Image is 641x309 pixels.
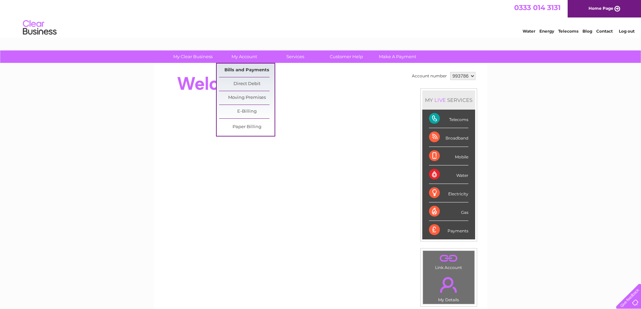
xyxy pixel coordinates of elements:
[165,50,221,63] a: My Clear Business
[216,50,272,63] a: My Account
[423,271,475,304] td: My Details
[422,90,475,110] div: MY SERVICES
[219,64,275,77] a: Bills and Payments
[514,3,561,12] a: 0333 014 3131
[219,77,275,91] a: Direct Debit
[429,184,468,202] div: Electricity
[429,221,468,239] div: Payments
[219,91,275,105] a: Moving Premises
[319,50,374,63] a: Customer Help
[558,29,578,34] a: Telecoms
[23,17,57,38] img: logo.png
[219,105,275,118] a: E-Billing
[596,29,613,34] a: Contact
[268,50,323,63] a: Services
[423,250,475,272] td: Link Account
[429,128,468,147] div: Broadband
[582,29,592,34] a: Blog
[523,29,535,34] a: Water
[219,120,275,134] a: Paper Billing
[433,97,447,103] div: LIVE
[410,70,449,82] td: Account number
[425,253,473,264] a: .
[429,110,468,128] div: Telecoms
[539,29,554,34] a: Energy
[162,4,480,33] div: Clear Business is a trading name of Verastar Limited (registered in [GEOGRAPHIC_DATA] No. 3667643...
[429,202,468,221] div: Gas
[619,29,635,34] a: Log out
[425,273,473,297] a: .
[429,165,468,184] div: Water
[429,147,468,165] div: Mobile
[370,50,425,63] a: Make A Payment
